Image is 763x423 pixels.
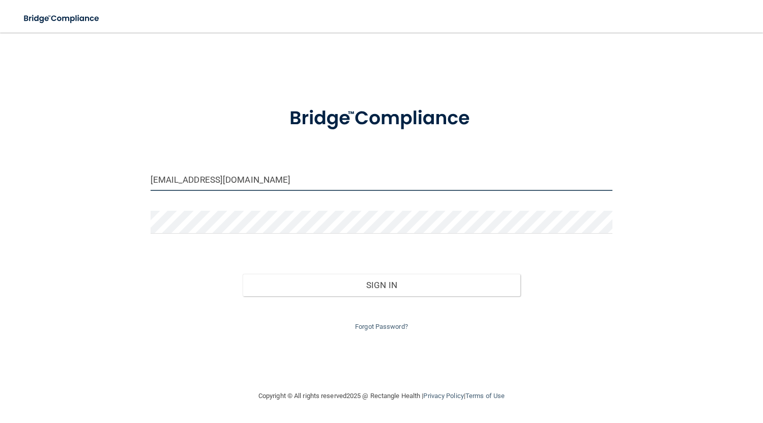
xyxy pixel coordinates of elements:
[270,94,493,144] img: bridge_compliance_login_screen.278c3ca4.svg
[423,392,463,400] a: Privacy Policy
[355,323,408,330] a: Forgot Password?
[465,392,505,400] a: Terms of Use
[587,351,751,391] iframe: Drift Widget Chat Controller
[15,8,109,29] img: bridge_compliance_login_screen.278c3ca4.svg
[196,380,567,412] div: Copyright © All rights reserved 2025 @ Rectangle Health | |
[151,168,613,191] input: Email
[243,274,520,296] button: Sign In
